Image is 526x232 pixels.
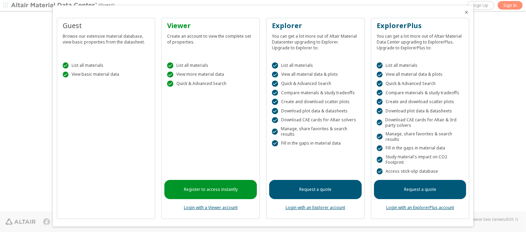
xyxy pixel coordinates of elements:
[377,90,383,96] div: 
[272,62,359,69] div: List all materials
[272,108,359,114] div: Download plot data & datasheets
[272,117,359,123] div: Download CAE cards for Altair solvers
[272,81,278,87] div: 
[377,168,383,174] div: 
[377,81,383,87] div: 
[272,30,359,51] div: You can get a lot more out of Altair Material Datacenter upgrading to Explorer. Upgrade to Explor...
[464,10,469,15] button: Close
[386,205,454,210] a: Login with an ExplorerPlus account
[167,72,173,78] div: 
[377,62,464,69] div: List all materials
[377,30,464,51] div: You can get a lot more out of Altair Material Data Center upgrading to ExplorerPlus. Upgrade to E...
[63,72,69,78] div: 
[272,117,278,123] div: 
[184,205,238,210] a: Login with a Viewer account
[377,154,464,165] div: Study material's impact on CO2 Footprint
[272,99,278,105] div: 
[167,30,254,45] div: Create an account to view the complete set of properties.
[377,168,464,174] div: Access stick-slip database
[272,72,359,78] div: View all material data & plots
[63,21,150,30] div: Guest
[167,81,173,87] div: 
[272,21,359,30] div: Explorer
[377,108,383,114] div: 
[377,131,464,142] div: Manage, share favorites & search results
[377,99,383,105] div: 
[272,72,278,78] div: 
[63,72,150,78] div: View basic material data
[377,99,464,105] div: Create and download scatter plots
[377,120,382,126] div: 
[377,145,383,151] div: 
[63,30,150,45] div: Browse our extensive material database, view basic properties from the datasheet.
[272,90,359,96] div: Compare materials & study tradeoffs
[272,140,278,146] div: 
[167,62,254,69] div: List all materials
[374,180,466,199] a: Request a quote
[377,62,383,69] div: 
[167,62,173,69] div: 
[377,157,383,163] div: 
[377,21,464,30] div: ExplorerPlus
[377,117,464,128] div: Download CAE cards for Altair & 3rd party solvers
[377,145,464,151] div: Fill in the gaps in material data
[377,108,464,114] div: Download plot data & datasheets
[272,99,359,105] div: Create and download scatter plots
[377,72,464,78] div: View all material data & plots
[272,129,278,135] div: 
[272,126,359,137] div: Manage, share favorites & search results
[286,205,345,210] a: Login with an Explorer account
[377,90,464,96] div: Compare materials & study tradeoffs
[63,62,150,69] div: List all materials
[63,62,69,69] div: 
[272,81,359,87] div: Quick & Advanced Search
[377,72,383,78] div: 
[167,21,254,30] div: Viewer
[269,180,362,199] a: Request a quote
[272,62,278,69] div: 
[164,180,257,199] a: Register to access instantly
[272,108,278,114] div: 
[272,140,359,146] div: Fill in the gaps in material data
[272,90,278,96] div: 
[377,81,464,87] div: Quick & Advanced Search
[377,134,383,140] div: 
[167,81,254,87] div: Quick & Advanced Search
[167,72,254,78] div: View more material data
